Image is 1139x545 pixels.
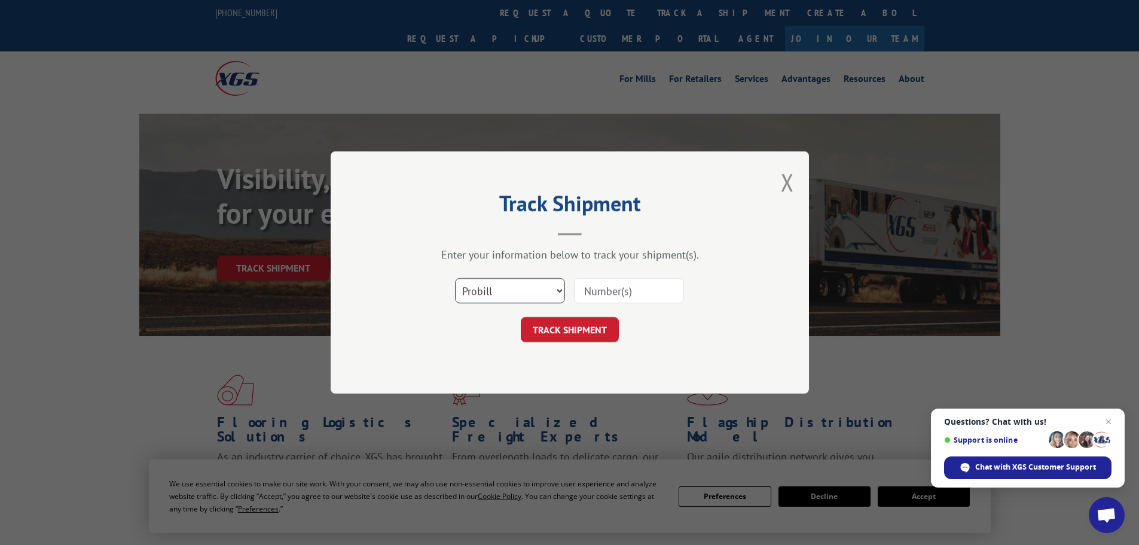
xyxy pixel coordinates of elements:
[975,462,1096,473] span: Chat with XGS Customer Support
[574,278,684,303] input: Number(s)
[944,417,1111,427] span: Questions? Chat with us!
[944,456,1111,479] div: Chat with XGS Customer Support
[390,195,749,218] h2: Track Shipment
[521,317,619,342] button: TRACK SHIPMENT
[944,436,1045,444] span: Support is online
[390,248,749,261] div: Enter your information below to track your shipment(s).
[781,166,794,198] button: Close modal
[1089,497,1125,533] div: Open chat
[1101,415,1116,429] span: Close chat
